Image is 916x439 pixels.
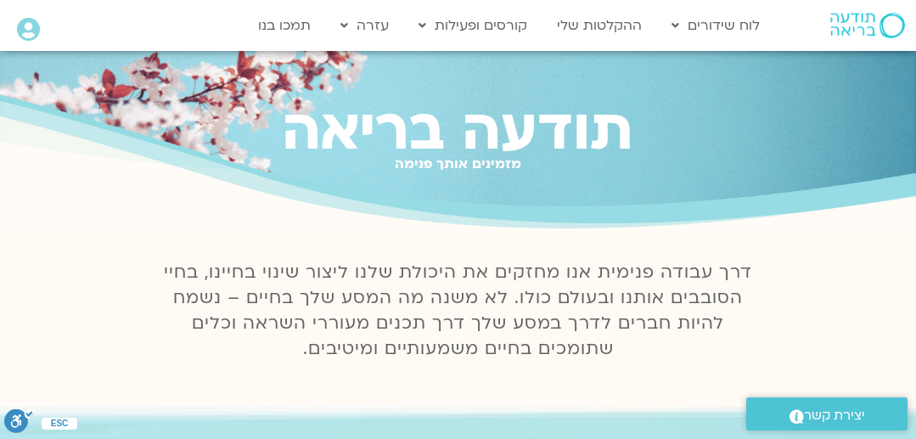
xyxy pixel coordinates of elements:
a: תמכו בנו [250,9,319,42]
a: לוח שידורים [663,9,768,42]
a: קורסים ופעילות [410,9,536,42]
span: יצירת קשר [804,404,865,427]
img: תודעה בריאה [830,13,905,38]
a: יצירת קשר [746,397,908,431]
a: ההקלטות שלי [548,9,650,42]
a: עזרה [332,9,397,42]
p: דרך עבודה פנימית אנו מחזקים את היכולת שלנו ליצור שינוי בחיינו, בחיי הסובבים אותנו ובעולם כולו. לא... [155,260,762,362]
